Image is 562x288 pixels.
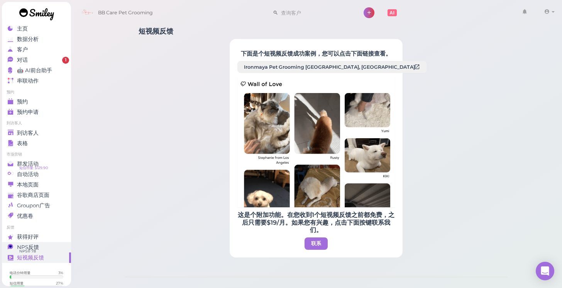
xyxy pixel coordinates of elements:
a: 到访客人 [2,128,71,138]
a: 本地页面 [2,180,71,190]
h4: 下面是个短视频反馈成功案例，您可以点击下面链接查看。 [237,50,395,57]
span: 🤖 AI前台助手 [17,67,52,74]
span: 串联动作 [17,78,39,84]
a: 客户 [2,44,71,55]
a: 预约 [2,97,71,107]
li: 到访客人 [2,120,71,126]
input: 查询客户 [278,7,353,19]
span: 短视频反馈 [17,254,44,261]
li: 预约 [2,90,71,95]
a: 谷歌商店页面 [2,190,71,200]
a: Ironmaya Pet Grooming [GEOGRAPHIC_DATA], [GEOGRAPHIC_DATA] [237,61,427,73]
a: NPS反馈 NPS® 78 [2,242,71,252]
li: 反馈 [2,225,71,230]
span: 获得好评 [17,234,39,240]
a: 预约申请 [2,107,71,117]
div: 27 % [56,281,63,286]
a: 表格 [2,138,71,149]
div: 3 % [58,270,63,275]
span: BB Care Pet Grooming [98,2,153,24]
a: Groupon广告 [2,200,71,211]
span: 数据分析 [17,36,39,42]
span: 优惠卷 [17,213,33,219]
a: 数据分析 [2,34,71,44]
a: 获得好评 [2,232,71,242]
span: 短信币量: $129.90 [19,165,48,171]
span: 本地页面 [17,181,39,188]
div: Open Intercom Messenger [536,262,554,280]
a: 群发活动 短信币量: $129.90 [2,159,71,169]
span: NPS反馈 [17,244,39,251]
h1: 短视频反馈 [139,27,173,35]
span: 到访客人 [17,130,39,136]
span: Groupon广告 [17,202,50,209]
a: 联系 [305,237,328,250]
img: Screen%2BShot%2B2022-09-12%2Bat%2B11.34.53%2BPM%40optimized.png [237,77,395,207]
span: 客户 [17,46,28,53]
span: 1 [62,57,69,64]
div: 电话分钟用量 [10,270,30,275]
a: 串联动作 [2,76,71,86]
span: 谷歌商店页面 [17,192,49,198]
span: NPS® 78 [19,248,36,254]
a: 主页 [2,24,71,34]
span: 自动活动 [17,171,39,178]
div: 短信用量 [10,281,24,286]
a: 优惠卷 [2,211,71,221]
span: 主页 [17,25,28,32]
span: 群发活动 [17,161,39,167]
span: 表格 [17,140,28,147]
li: 市场营销 [2,152,71,157]
a: 🤖 AI前台助手 [2,65,71,76]
a: 对话 1 [2,55,71,65]
span: 预约 [17,98,28,105]
h4: 这是个附加功能。在您收到1个短视频反馈之前都免费，之后只需要$19/月。如果您有兴趣，点击下面按键联系我们。 [237,211,395,234]
span: 对话 [17,57,28,63]
span: 预约申请 [17,109,39,115]
a: 短视频反馈 [2,252,71,263]
a: 自动活动 [2,169,71,180]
